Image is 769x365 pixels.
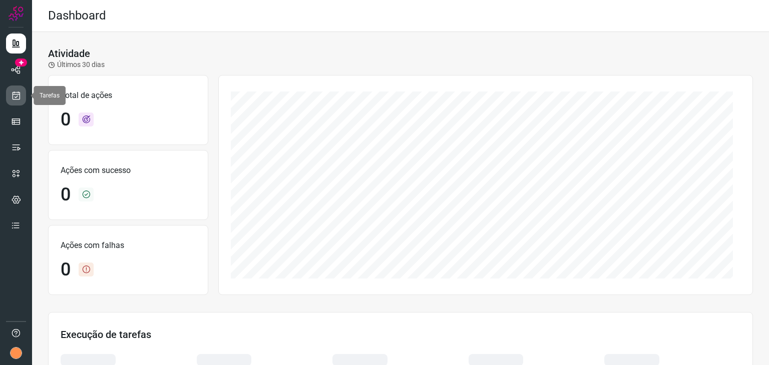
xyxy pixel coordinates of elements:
h2: Dashboard [48,8,106,23]
p: Ações com falhas [61,239,196,251]
h3: Execução de tarefas [61,328,740,340]
span: Tarefas [40,92,60,99]
h1: 0 [61,259,71,280]
p: Últimos 30 dias [48,59,105,70]
img: Logo [9,6,24,21]
p: Total de ações [61,89,196,101]
img: 23e541ba12849409981ed1b203db59b2.png [10,347,22,359]
h1: 0 [61,184,71,205]
h1: 0 [61,109,71,130]
p: Ações com sucesso [61,164,196,176]
h3: Atividade [48,47,90,59]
